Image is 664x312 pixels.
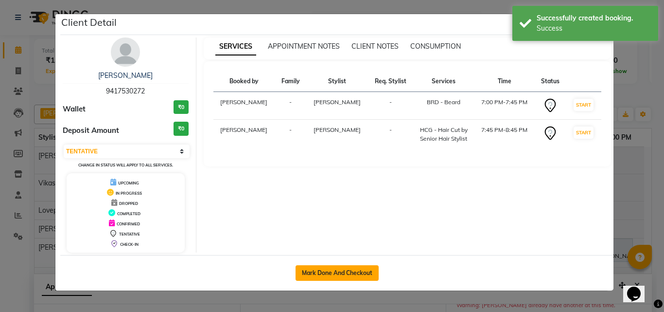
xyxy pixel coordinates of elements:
td: - [368,92,413,120]
span: CHECK-IN [120,242,139,247]
th: Req. Stylist [368,71,413,92]
span: SERVICES [215,38,256,55]
iframe: chat widget [623,273,654,302]
th: Status [535,71,566,92]
th: Services [413,71,474,92]
td: - [275,120,306,149]
span: CONSUMPTION [410,42,461,51]
button: Mark Done And Checkout [296,265,379,281]
td: 7:00 PM-7:45 PM [474,92,535,120]
button: START [574,127,594,139]
td: [PERSON_NAME] [213,120,275,149]
div: BRD - Beard [419,98,469,107]
th: Stylist [306,71,368,92]
img: avatar [111,37,140,67]
span: TENTATIVE [119,232,140,237]
th: Booked by [213,71,275,92]
div: Successfully created booking. [537,13,651,23]
small: Change in status will apply to all services. [78,163,173,167]
h5: Client Detail [61,15,117,30]
div: HCG - Hair Cut by Senior Hair Stylist [419,126,469,143]
span: [PERSON_NAME] [314,98,361,106]
h3: ₹0 [174,100,189,114]
h3: ₹0 [174,122,189,136]
span: CONFIRMED [117,221,140,226]
button: START [574,99,594,111]
span: [PERSON_NAME] [314,126,361,133]
div: Success [537,23,651,34]
span: COMPLETED [117,211,140,216]
td: - [275,92,306,120]
span: APPOINTMENT NOTES [268,42,340,51]
td: [PERSON_NAME] [213,92,275,120]
span: CLIENT NOTES [351,42,399,51]
a: [PERSON_NAME] [98,71,153,80]
span: Wallet [63,104,86,115]
td: - [368,120,413,149]
th: Family [275,71,306,92]
span: DROPPED [119,201,138,206]
span: UPCOMING [118,181,139,185]
span: Deposit Amount [63,125,119,136]
th: Time [474,71,535,92]
span: 9417530272 [106,87,145,95]
span: IN PROGRESS [116,191,142,196]
td: 7:45 PM-8:45 PM [474,120,535,149]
